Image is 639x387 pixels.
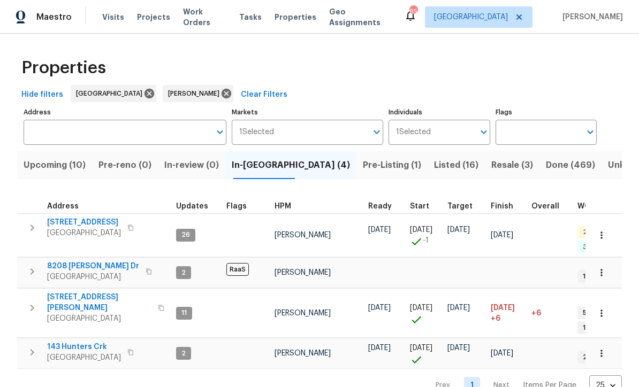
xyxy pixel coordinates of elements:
span: 1 Selected [239,128,274,137]
span: Geo Assignments [329,6,391,28]
span: Hide filters [21,88,63,102]
span: [STREET_ADDRESS][PERSON_NAME] [47,292,151,313]
span: In-[GEOGRAPHIC_DATA] (4) [232,158,350,173]
label: Address [24,109,226,115]
button: Open [212,125,227,140]
label: Individuals [389,109,490,115]
span: [DATE] [368,226,391,234]
span: RaaS [226,263,249,276]
span: [DATE] [410,304,432,312]
span: [PERSON_NAME] [275,269,331,276]
span: 143 Hunters Crk [47,342,121,352]
button: Clear Filters [237,85,292,105]
span: 2 WIP [579,353,604,362]
span: +6 [491,313,500,324]
span: Resale (3) [491,158,533,173]
span: [PERSON_NAME] [558,12,623,22]
span: 1 WIP [579,272,603,281]
div: [GEOGRAPHIC_DATA] [71,85,156,102]
button: Open [583,125,598,140]
span: Start [410,203,429,210]
span: Target [447,203,473,210]
span: Pre-reno (0) [98,158,151,173]
span: 26 [177,230,194,239]
label: Flags [496,109,597,115]
span: [DATE] [491,231,513,239]
span: 1 Accepted [579,323,623,332]
span: [PERSON_NAME] [168,88,224,99]
td: 6 day(s) past target finish date [527,289,573,338]
span: Visits [102,12,124,22]
span: Address [47,203,79,210]
span: Upcoming (10) [24,158,86,173]
span: Clear Filters [241,88,287,102]
button: Hide filters [17,85,67,105]
div: Days past target finish date [531,203,569,210]
span: [DATE] [368,344,391,352]
span: Done (469) [546,158,595,173]
span: [DATE] [491,350,513,357]
span: HPM [275,203,291,210]
span: Projects [137,12,170,22]
span: Pre-Listing (1) [363,158,421,173]
td: Scheduled to finish 6 day(s) late [486,289,527,338]
span: Listed (16) [434,158,478,173]
div: Actual renovation start date [410,203,439,210]
span: [GEOGRAPHIC_DATA] [47,352,121,363]
button: Open [369,125,384,140]
span: 2 [177,268,190,277]
span: [PERSON_NAME] [275,309,331,317]
span: [STREET_ADDRESS] [47,217,121,228]
span: Maestro [36,12,72,22]
span: [DATE] [447,304,470,312]
label: Markets [232,109,384,115]
span: Properties [275,12,316,22]
span: +6 [531,309,541,317]
span: 11 [177,308,191,318]
span: 2 QC [579,228,603,237]
td: Project started 1 days early [406,213,443,257]
span: 3 Done [579,243,610,252]
span: Work Orders [183,6,226,28]
span: [DATE] [410,226,432,234]
span: Overall [531,203,559,210]
div: [PERSON_NAME] [163,85,233,102]
span: Finish [491,203,513,210]
td: Project started on time [406,338,443,369]
span: [DATE] [447,226,470,234]
span: 2 [177,349,190,358]
span: Updates [176,203,208,210]
span: [DATE] [447,344,470,352]
span: 8208 [PERSON_NAME] Dr [47,261,139,272]
span: [PERSON_NAME] [275,231,331,239]
span: [GEOGRAPHIC_DATA] [434,12,508,22]
span: [GEOGRAPHIC_DATA] [76,88,147,99]
span: [GEOGRAPHIC_DATA] [47,313,151,324]
button: Open [476,125,491,140]
span: Ready [368,203,392,210]
span: -1 [423,235,429,246]
div: Earliest renovation start date (first business day after COE or Checkout) [368,203,401,210]
span: [GEOGRAPHIC_DATA] [47,228,121,238]
span: Flags [226,203,247,210]
span: Tasks [239,13,262,21]
td: Project started on time [406,289,443,338]
span: 1 Selected [396,128,431,137]
span: [GEOGRAPHIC_DATA] [47,272,139,282]
span: Properties [21,63,106,73]
span: [PERSON_NAME] [275,350,331,357]
div: Target renovation project end date [447,203,482,210]
span: [DATE] [368,304,391,312]
span: 5 WIP [579,308,604,318]
div: Projected renovation finish date [491,203,523,210]
span: [DATE] [410,344,432,352]
span: In-review (0) [164,158,219,173]
span: [DATE] [491,304,515,312]
span: WO Completion [577,203,636,210]
div: 85 [409,6,417,17]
